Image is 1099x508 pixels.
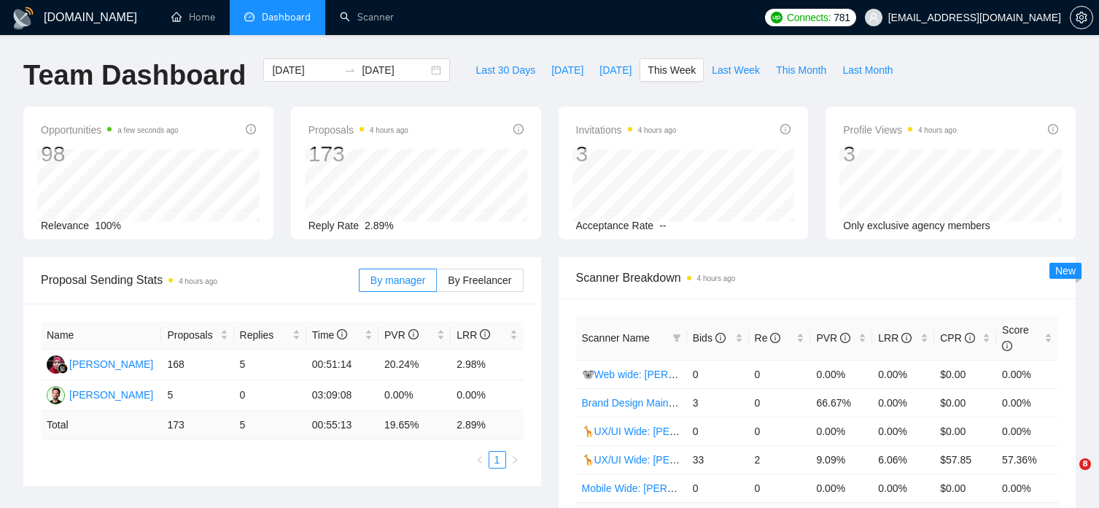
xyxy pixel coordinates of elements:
input: Start date [272,62,338,78]
span: info-circle [715,333,726,343]
span: info-circle [965,333,975,343]
button: [DATE] [543,58,591,82]
a: D[PERSON_NAME] [47,358,153,369]
span: PVR [816,332,850,344]
div: 98 [41,140,179,168]
span: Last 30 Days [475,62,535,78]
span: By manager [370,274,425,286]
div: [PERSON_NAME] [69,387,153,403]
input: End date [362,62,428,78]
span: -- [659,220,666,231]
a: 🐨Web wide: [PERSON_NAME] 03/07 bid in range [582,369,813,380]
span: Time [312,329,347,341]
td: 5 [234,350,306,380]
td: $0.00 [934,474,996,502]
td: 19.65 % [378,411,451,439]
span: Profile Views [843,121,957,139]
td: 168 [161,350,233,380]
td: 0.00% [872,474,934,502]
span: swap-right [344,64,356,76]
td: 0.00% [378,380,451,411]
span: 100% [95,220,121,231]
td: 5 [234,411,306,439]
td: 33 [687,445,749,474]
time: a few seconds ago [117,126,178,134]
td: 2 [749,445,811,474]
td: 0.00% [451,380,523,411]
img: logo [12,7,35,30]
span: Invitations [576,121,677,139]
span: filter [669,327,684,349]
img: upwork-logo.png [771,12,782,23]
td: 00:55:13 [306,411,378,439]
span: Scanner Breakdown [576,269,1059,287]
td: 0 [749,360,811,388]
span: info-circle [246,124,256,134]
span: 2.89% [365,220,394,231]
time: 4 hours ago [179,277,217,285]
span: LRR [457,329,490,341]
button: right [506,451,524,469]
td: 00:51:14 [306,350,378,380]
a: searchScanner [340,11,394,23]
a: 1 [489,452,505,468]
img: D [47,355,65,374]
time: 4 hours ago [918,126,957,134]
span: user [869,12,879,23]
span: This Week [648,62,696,78]
span: info-circle [840,333,850,343]
span: By Freelancer [448,274,511,286]
span: info-circle [780,124,791,134]
time: 4 hours ago [638,126,677,134]
td: 5 [161,380,233,411]
span: 781 [834,9,850,26]
span: info-circle [770,333,780,343]
li: 1 [489,451,506,469]
a: setting [1070,12,1093,23]
td: 03:09:08 [306,380,378,411]
span: Proposal Sending Stats [41,271,359,289]
span: info-circle [1002,341,1012,351]
button: Last 30 Days [467,58,543,82]
button: setting [1070,6,1093,29]
img: gigradar-bm.png [58,363,68,374]
td: 0 [687,360,749,388]
a: 🦒UX/UI Wide: [PERSON_NAME] 03/07 portfolio [582,426,805,437]
td: 2.89 % [451,411,523,439]
span: info-circle [480,329,490,339]
div: 173 [308,140,408,168]
th: Name [41,321,161,350]
span: This Month [776,62,826,78]
button: left [471,451,489,469]
button: [DATE] [591,58,640,82]
th: Replies [234,321,306,350]
span: left [475,455,484,464]
td: 0 [749,388,811,417]
td: 9.09% [810,445,872,474]
span: info-circle [901,333,912,343]
span: CPR [940,332,974,344]
div: 3 [576,140,677,168]
span: dashboard [244,12,255,22]
td: 173 [161,411,233,439]
td: 0.00% [810,417,872,445]
span: Acceptance Rate [576,220,654,231]
button: This Week [640,58,704,82]
span: right [510,455,519,464]
span: info-circle [1048,124,1058,134]
span: [DATE] [599,62,632,78]
td: Total [41,411,161,439]
span: Reply Rate [308,220,359,231]
span: [DATE] [551,62,583,78]
td: 0 [687,417,749,445]
button: This Month [768,58,834,82]
td: 0 [234,380,306,411]
span: 8 [1079,458,1091,470]
span: LRR [878,332,912,344]
time: 4 hours ago [370,126,408,134]
span: Last Week [712,62,760,78]
span: Only exclusive agency members [843,220,990,231]
li: Previous Page [471,451,489,469]
td: 0.00% [810,360,872,388]
span: Opportunities [41,121,179,139]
